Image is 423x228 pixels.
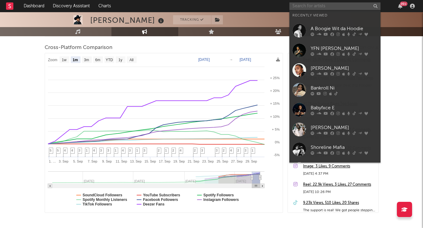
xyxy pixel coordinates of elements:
[216,149,218,152] span: 3
[93,149,95,152] span: 4
[129,149,131,152] span: 3
[311,104,377,111] div: Babyfxce E
[289,120,380,139] a: [PERSON_NAME]
[245,160,257,163] text: 29. Sep
[48,58,57,62] text: Zoom
[115,149,117,152] span: 1
[274,153,280,157] text: -5%
[223,149,225,152] span: 2
[64,149,66,152] span: 4
[303,199,375,207] a: 9.23k Views, 510 Likes, 20 Shares
[143,202,164,206] text: Deezer Fans
[289,60,380,80] a: [PERSON_NAME]
[270,89,280,93] text: + 20%
[240,58,251,62] text: [DATE]
[90,15,165,25] div: [PERSON_NAME]
[84,58,89,62] text: 3m
[289,139,380,159] a: Shoreline Mafia
[272,128,280,131] text: + 5%
[115,160,127,163] text: 11. Sep
[289,40,380,60] a: YFN [PERSON_NAME]
[311,124,377,131] div: [PERSON_NAME]
[303,181,375,188] a: Reel: 22.9k Views, 3 Likes, 27 Comments
[86,149,88,152] span: 1
[230,149,232,152] span: 4
[198,58,210,62] text: [DATE]
[173,15,211,24] button: Tracking
[83,198,127,202] text: Spotify Monthly Listeners
[158,149,160,152] span: 2
[102,160,112,163] text: 9. Sep
[83,202,112,206] text: TikTok Followers
[202,160,213,163] text: 23. Sep
[59,160,68,163] text: 3. Sep
[303,188,375,196] div: [DATE] 10:26 PM
[49,160,56,163] text: 1. …
[62,58,67,62] text: 1w
[400,2,408,6] div: 99 +
[270,102,280,105] text: + 15%
[292,12,377,19] div: Recently Viewed
[105,58,113,62] text: YTD
[118,58,122,62] text: 1y
[203,198,239,202] text: Instagram Followers
[159,160,170,163] text: 17. Sep
[50,149,52,152] span: 5
[398,4,402,9] button: 99+
[311,65,377,72] div: [PERSON_NAME]
[45,44,112,51] span: Cross-Platform Comparison
[130,160,142,163] text: 13. Sep
[173,160,185,163] text: 19. Sep
[270,115,280,118] text: + 10%
[165,149,167,152] span: 1
[129,58,133,62] text: All
[143,193,180,197] text: YouTube Subscribers
[87,160,97,163] text: 7. Sep
[180,149,182,152] span: 4
[203,193,234,197] text: Spotify Followers
[289,100,380,120] a: Babyfxce E
[252,149,254,152] span: 1
[71,149,73,152] span: 4
[289,80,380,100] a: Bankroll Ni
[100,149,102,152] span: 3
[303,207,375,214] div: The support is real! We got people stepping from the age of [DEMOGRAPHIC_DATA] all the way to 100...
[95,58,100,62] text: 6m
[79,149,80,152] span: 3
[188,160,199,163] text: 21. Sep
[303,170,375,177] div: [DATE] 4:37 PM
[229,58,233,62] text: →
[73,58,78,62] text: 1m
[144,149,145,152] span: 3
[311,45,377,52] div: YFN [PERSON_NAME]
[289,2,380,10] input: Search for artists
[303,163,375,170] a: Image: 3 Likes, 9 Comments
[136,149,138,152] span: 1
[245,149,247,152] span: 3
[122,149,124,152] span: 4
[73,160,83,163] text: 5. Sep
[83,193,122,197] text: SoundCloud Followers
[275,140,280,144] text: 0%
[107,149,109,152] span: 3
[217,160,228,163] text: 25. Sep
[144,160,156,163] text: 15. Sep
[289,159,380,179] a: [PERSON_NAME]
[270,76,280,80] text: + 25%
[311,25,377,32] div: A Boogie Wit da Hoodie
[172,149,174,152] span: 2
[311,84,377,92] div: Bankroll Ni
[201,149,203,152] span: 3
[289,21,380,40] a: A Boogie Wit da Hoodie
[57,149,59,152] span: 5
[194,149,196,152] span: 2
[311,144,377,151] div: Shoreline Mafia
[231,160,242,163] text: 27. Sep
[143,198,178,202] text: Facebook Followers
[237,149,239,152] span: 2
